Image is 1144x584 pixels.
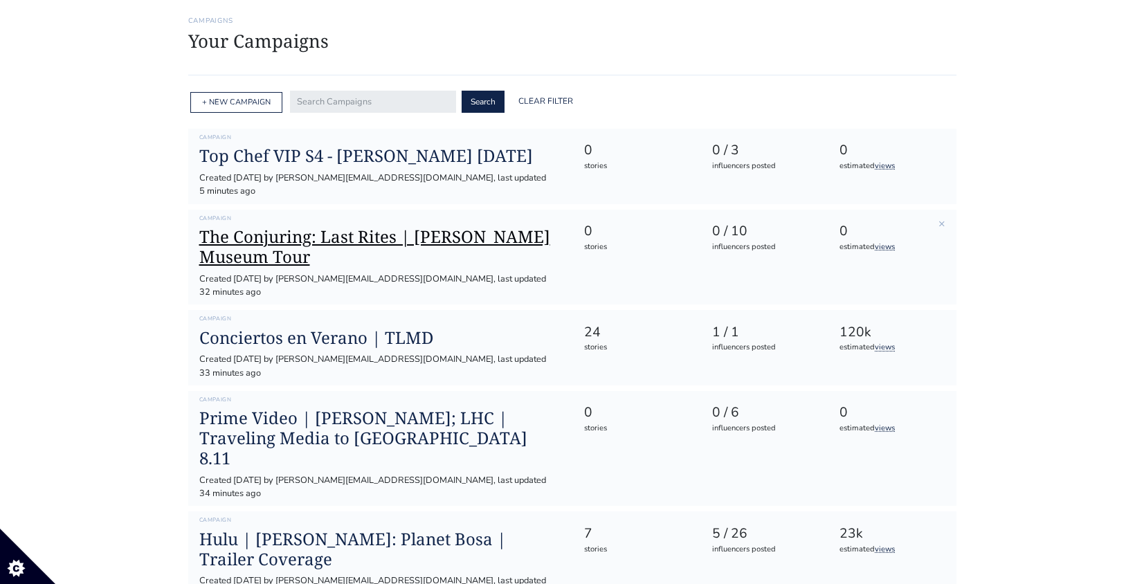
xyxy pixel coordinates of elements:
div: 1 / 1 [712,322,815,343]
input: Search Campaigns [290,91,456,113]
a: Conciertos en Verano | TLMD [199,328,562,348]
div: 23k [839,524,943,544]
a: The Conjuring: Last Rites | [PERSON_NAME] Museum Tour [199,227,562,267]
a: Clear Filter [510,91,581,113]
div: 0 [584,403,687,423]
div: influencers posted [712,241,815,253]
div: stories [584,241,687,253]
div: estimated [839,342,943,354]
a: × [938,216,945,231]
a: + NEW CAMPAIGN [202,97,271,107]
div: influencers posted [712,342,815,354]
div: influencers posted [712,423,815,435]
a: Hulu | [PERSON_NAME]: Planet Bosa | Trailer Coverage [199,529,562,569]
a: views [875,161,895,171]
div: 5 / 26 [712,524,815,544]
div: 7 [584,524,687,544]
div: 0 [584,140,687,161]
div: Created [DATE] by [PERSON_NAME][EMAIL_ADDRESS][DOMAIN_NAME], last updated 32 minutes ago [199,273,562,299]
div: estimated [839,544,943,556]
div: 0 / 10 [712,221,815,241]
div: Created [DATE] by [PERSON_NAME][EMAIL_ADDRESS][DOMAIN_NAME], last updated 33 minutes ago [199,353,562,379]
h1: Your Campaigns [188,30,956,52]
h6: Campaigns [188,17,956,25]
div: 120k [839,322,943,343]
div: Created [DATE] by [PERSON_NAME][EMAIL_ADDRESS][DOMAIN_NAME], last updated 34 minutes ago [199,474,562,500]
div: 0 [584,221,687,241]
a: views [875,544,895,554]
div: stories [584,342,687,354]
h6: Campaign [199,215,562,222]
a: views [875,423,895,433]
div: stories [584,423,687,435]
div: stories [584,544,687,556]
div: influencers posted [712,161,815,172]
button: Search [462,91,505,113]
a: views [875,241,895,252]
div: estimated [839,423,943,435]
div: stories [584,161,687,172]
div: 0 / 3 [712,140,815,161]
a: Top Chef VIP S4 - [PERSON_NAME] [DATE] [199,146,562,166]
h6: Campaign [199,134,562,141]
h6: Campaign [199,316,562,322]
div: Created [DATE] by [PERSON_NAME][EMAIL_ADDRESS][DOMAIN_NAME], last updated 5 minutes ago [199,172,562,198]
h6: Campaign [199,396,562,403]
div: estimated [839,161,943,172]
div: 24 [584,322,687,343]
div: 0 [839,221,943,241]
h6: Campaign [199,517,562,524]
div: estimated [839,241,943,253]
div: 0 [839,403,943,423]
div: influencers posted [712,544,815,556]
div: 0 [839,140,943,161]
a: views [875,342,895,352]
a: Prime Video | [PERSON_NAME]; LHC | Traveling Media to [GEOGRAPHIC_DATA] 8.11 [199,408,562,468]
div: 0 / 6 [712,403,815,423]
